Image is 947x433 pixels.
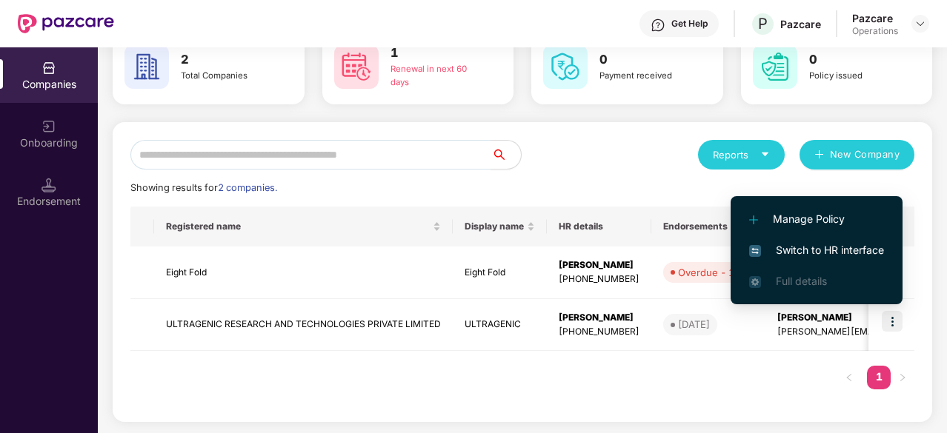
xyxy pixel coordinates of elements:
button: right [891,366,914,389]
img: svg+xml;base64,PHN2ZyBpZD0iRHJvcGRvd24tMzJ4MzIiIHhtbG5zPSJodHRwOi8vd3d3LnczLm9yZy8yMDAwL3N2ZyIgd2... [914,18,926,30]
img: svg+xml;base64,PHN2ZyB3aWR0aD0iMTQuNSIgaGVpZ2h0PSIxNC41IiB2aWV3Qm94PSIwIDAgMTYgMTYiIGZpbGw9Im5vbm... [41,178,56,192]
li: Previous Page [837,366,861,389]
span: search [491,149,521,161]
li: 1 [867,366,891,389]
span: Switch to HR interface [749,242,884,258]
a: 1 [867,366,891,388]
span: right [898,373,907,382]
img: svg+xml;base64,PHN2ZyB4bWxucz0iaHR0cDovL3d3dy53My5vcmcvMjAwMC9zdmciIHdpZHRoPSI2MCIgaGVpZ2h0PSI2MC... [124,44,169,89]
div: [PERSON_NAME] [559,311,639,325]
span: Endorsements [663,221,742,232]
span: Manage Policy [749,211,884,227]
div: Get Help [671,18,708,30]
td: ULTRAGENIC RESEARCH AND TECHNOLOGIES PRIVATE LIMITED [154,299,453,352]
img: svg+xml;base64,PHN2ZyB4bWxucz0iaHR0cDovL3d3dy53My5vcmcvMjAwMC9zdmciIHdpZHRoPSI2MCIgaGVpZ2h0PSI2MC... [334,44,379,89]
th: Display name [453,207,547,246]
td: Eight Fold [453,246,547,299]
span: Showing results for [130,182,277,193]
td: ULTRAGENIC [453,299,547,352]
img: svg+xml;base64,PHN2ZyB4bWxucz0iaHR0cDovL3d3dy53My5vcmcvMjAwMC9zdmciIHdpZHRoPSI2MCIgaGVpZ2h0PSI2MC... [753,44,797,89]
div: [PHONE_NUMBER] [559,325,639,339]
div: Renewal in next 60 days [391,63,483,90]
div: [PERSON_NAME] [559,258,639,272]
th: HR details [547,207,651,246]
li: Next Page [891,366,914,389]
button: left [837,366,861,389]
div: Total Companies [181,70,273,83]
span: Display name [465,221,524,232]
img: svg+xml;base64,PHN2ZyB4bWxucz0iaHR0cDovL3d3dy53My5vcmcvMjAwMC9zdmciIHdpZHRoPSIxNi4zNjMiIGhlaWdodD... [749,276,761,288]
div: Pazcare [852,11,898,25]
th: Registered name [154,207,453,246]
span: plus [814,150,824,161]
img: svg+xml;base64,PHN2ZyBpZD0iSGVscC0zMngzMiIgeG1sbnM9Imh0dHA6Ly93d3cudzMub3JnLzIwMDAvc3ZnIiB3aWR0aD... [651,18,665,33]
div: Pazcare [780,17,821,31]
span: 2 companies. [218,182,277,193]
img: icon [882,311,903,332]
h3: 2 [181,50,273,70]
button: plusNew Company [800,140,914,169]
img: svg+xml;base64,PHN2ZyBpZD0iQ29tcGFuaWVzIiB4bWxucz0iaHR0cDovL3d3dy53My5vcmcvMjAwMC9zdmciIHdpZHRoPS... [41,61,56,75]
span: New Company [830,147,900,162]
span: Full details [776,275,827,287]
img: svg+xml;base64,PHN2ZyB4bWxucz0iaHR0cDovL3d3dy53My5vcmcvMjAwMC9zdmciIHdpZHRoPSIxMi4yMDEiIGhlaWdodD... [749,215,758,224]
div: Reports [713,147,770,162]
div: [PHONE_NUMBER] [559,272,639,286]
button: search [491,140,522,169]
h3: 0 [599,50,692,70]
h3: 0 [809,50,902,70]
span: caret-down [760,150,770,159]
span: Registered name [166,221,430,232]
div: [DATE] [678,317,710,332]
span: left [845,373,854,382]
div: Policy issued [809,70,902,83]
img: svg+xml;base64,PHN2ZyB4bWxucz0iaHR0cDovL3d3dy53My5vcmcvMjAwMC9zdmciIHdpZHRoPSIxNiIgaGVpZ2h0PSIxNi... [749,245,761,257]
td: Eight Fold [154,246,453,299]
div: Operations [852,25,898,37]
div: Overdue - 14d [678,265,746,280]
img: svg+xml;base64,PHN2ZyB3aWR0aD0iMjAiIGhlaWdodD0iMjAiIHZpZXdCb3g9IjAgMCAyMCAyMCIgZmlsbD0ibm9uZSIgeG... [41,119,56,134]
h3: 1 [391,44,483,63]
img: svg+xml;base64,PHN2ZyB4bWxucz0iaHR0cDovL3d3dy53My5vcmcvMjAwMC9zdmciIHdpZHRoPSI2MCIgaGVpZ2h0PSI2MC... [543,44,588,89]
img: New Pazcare Logo [18,14,114,33]
span: P [758,15,768,33]
div: Payment received [599,70,692,83]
